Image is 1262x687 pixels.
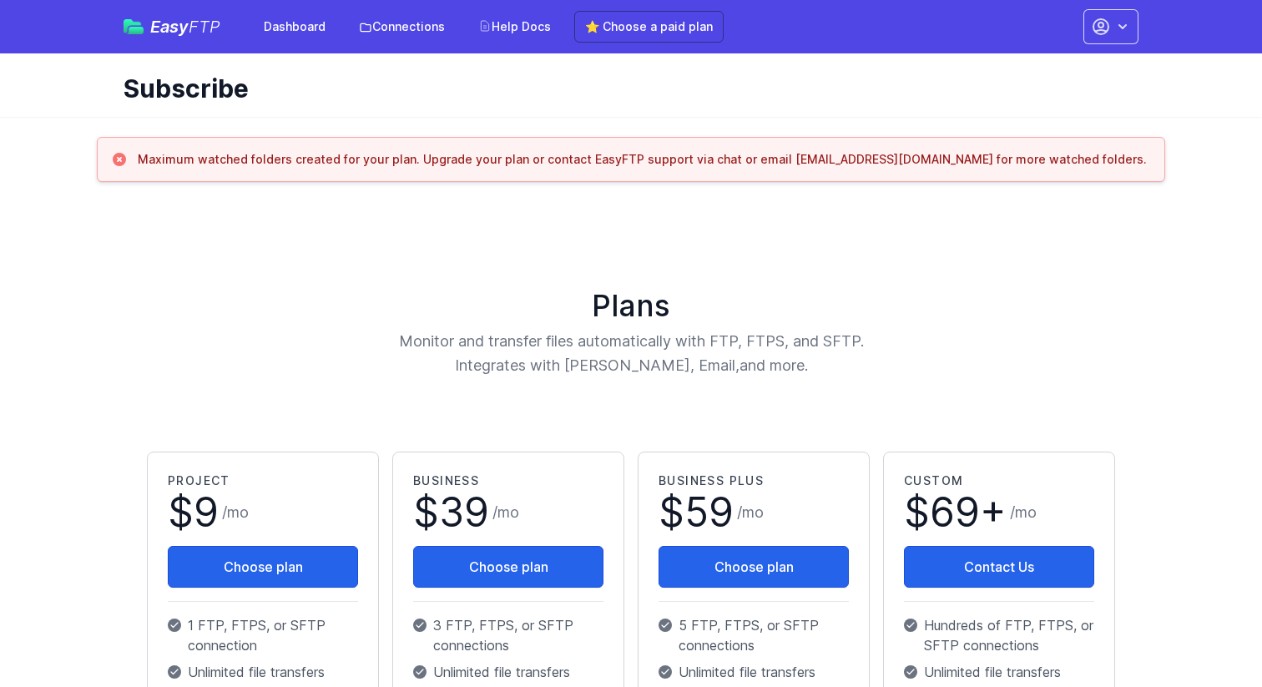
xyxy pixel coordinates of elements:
[413,615,603,655] p: 3 FTP, FTPS, or SFTP connections
[168,546,358,588] button: Choose plan
[168,662,358,682] p: Unlimited file transfers
[254,12,336,42] a: Dashboard
[1010,501,1037,524] span: /
[150,18,220,35] span: Easy
[930,487,1007,537] span: 69+
[659,493,734,533] span: $
[413,546,603,588] button: Choose plan
[168,472,358,489] h2: Project
[659,662,849,682] p: Unlimited file transfers
[904,472,1094,489] h2: Custom
[140,289,1122,322] h1: Plans
[684,487,734,537] span: 59
[168,493,219,533] span: $
[124,19,144,34] img: easyftp_logo.png
[904,493,1007,533] span: $
[413,472,603,489] h2: Business
[124,18,220,35] a: EasyFTP
[659,615,849,655] p: 5 FTP, FTPS, or SFTP connections
[659,546,849,588] button: Choose plan
[659,472,849,489] h2: Business Plus
[138,151,1147,168] h3: Maximum watched folders created for your plan. Upgrade your plan or contact EasyFTP support via c...
[413,493,489,533] span: $
[904,662,1094,682] p: Unlimited file transfers
[742,503,764,521] span: mo
[574,11,724,43] a: ⭐ Choose a paid plan
[904,546,1094,588] a: Contact Us
[189,17,220,37] span: FTP
[304,329,958,378] p: Monitor and transfer files automatically with FTP, FTPS, and SFTP. Integrates with [PERSON_NAME],...
[468,12,561,42] a: Help Docs
[492,501,519,524] span: /
[194,487,219,537] span: 9
[168,615,358,655] p: 1 FTP, FTPS, or SFTP connection
[737,501,764,524] span: /
[497,503,519,521] span: mo
[904,615,1094,655] p: Hundreds of FTP, FTPS, or SFTP connections
[227,503,249,521] span: mo
[124,73,1125,104] h1: Subscribe
[1015,503,1037,521] span: mo
[439,487,489,537] span: 39
[413,662,603,682] p: Unlimited file transfers
[222,501,249,524] span: /
[349,12,455,42] a: Connections
[1179,604,1242,667] iframe: Drift Widget Chat Controller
